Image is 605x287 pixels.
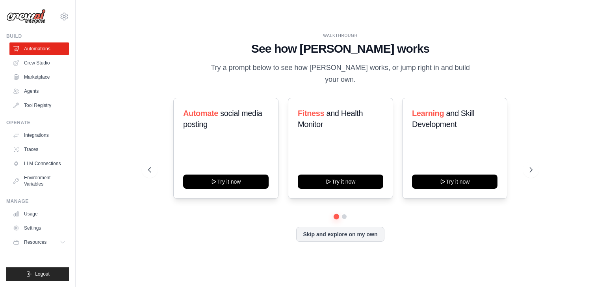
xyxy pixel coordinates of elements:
[9,42,69,55] a: Automations
[298,175,383,189] button: Try it now
[298,109,324,118] span: Fitness
[9,99,69,112] a: Tool Registry
[6,9,46,24] img: Logo
[148,42,533,56] h1: See how [PERSON_NAME] works
[183,109,262,129] span: social media posting
[6,198,69,204] div: Manage
[9,171,69,190] a: Environment Variables
[208,62,473,85] p: Try a prompt below to see how [PERSON_NAME] works, or jump right in and build your own.
[183,109,218,118] span: Automate
[6,33,69,39] div: Build
[148,33,533,39] div: WALKTHROUGH
[9,71,69,83] a: Marketplace
[412,109,474,129] span: and Skill Development
[9,143,69,156] a: Traces
[296,227,384,242] button: Skip and explore on my own
[9,222,69,234] a: Settings
[9,157,69,170] a: LLM Connections
[412,109,444,118] span: Learning
[9,208,69,220] a: Usage
[6,267,69,281] button: Logout
[9,129,69,142] a: Integrations
[9,85,69,98] a: Agents
[9,57,69,69] a: Crew Studio
[183,175,269,189] button: Try it now
[412,175,497,189] button: Try it now
[24,239,46,245] span: Resources
[6,120,69,126] div: Operate
[35,271,50,277] span: Logout
[298,109,363,129] span: and Health Monitor
[9,236,69,248] button: Resources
